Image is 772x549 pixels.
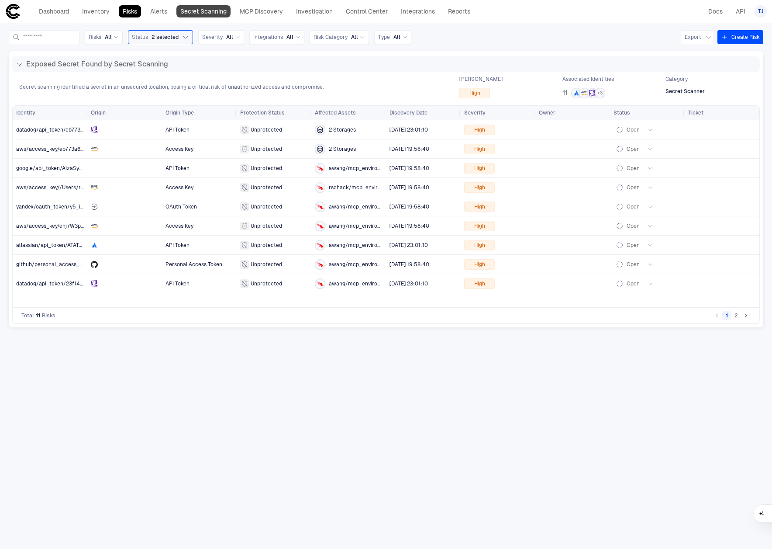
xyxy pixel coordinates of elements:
div: Crowdstrike [317,242,324,249]
span: 11 [36,312,40,319]
span: Access Key [165,184,193,191]
span: aws/access_key/enj7W3psQg [16,223,90,229]
span: yandex/oauth_token/y5_iOXM4iQ [16,204,101,210]
button: Open [613,221,654,231]
span: 2 Storages [329,126,356,133]
span: [DATE] 19:58:40 [389,165,429,171]
span: [PERSON_NAME] [459,76,503,83]
span: awang/mcp_environment_variables [329,203,383,210]
div: Crowdstrike [317,222,324,229]
span: Severity [202,34,223,41]
span: High [474,222,485,229]
span: Unprotected [251,126,282,133]
span: All [351,34,358,41]
button: Open [613,278,654,289]
span: awang/mcp_environment_variables [329,165,383,172]
div: Crowdstrike [317,184,324,191]
span: Unprotected [251,165,282,172]
span: + 3 [597,90,603,96]
button: Open [613,259,654,270]
div: AWS [91,184,98,191]
span: Exposed Secret Found by Secret Scanning [26,60,168,69]
span: Status [613,109,630,116]
span: Unprotected [251,280,282,287]
span: [DATE] 23:01:10 [389,127,428,133]
span: Access Key [165,146,193,152]
span: High [474,184,485,191]
button: Export [681,30,714,44]
button: Open [613,125,654,135]
span: [DATE] 23:01:10 [389,281,428,287]
span: Identity [16,109,35,116]
div: AWS [91,146,98,153]
span: Access Key [165,223,193,229]
span: Unprotected [251,146,282,153]
a: Alerts [146,5,171,17]
span: aws/access_key/eb773a65eb [16,146,90,152]
span: rschack/mcp_environment_variables [329,184,383,191]
a: Inventory [78,5,114,17]
nav: pagination navigation [712,310,751,321]
span: Open [627,203,640,210]
span: API Token [165,165,190,171]
span: Unprotected [251,261,282,268]
span: High [474,165,485,172]
span: TJ [758,8,763,15]
span: High [474,280,485,287]
button: Open [613,182,654,193]
span: Open [627,184,640,191]
span: All [393,34,400,41]
span: [DATE] 19:58:40 [389,146,429,152]
span: All [226,34,233,41]
span: datadog/api_token/23f14fd41a [16,281,94,287]
a: Control Center [342,5,392,17]
span: Unprotected [251,184,282,191]
span: Secret scanning identified a secret in an unsecured location, posing a critical risk of unauthori... [19,83,324,90]
span: Owner [539,109,555,116]
div: GitHub [91,261,98,268]
span: Discovery Date [389,109,427,116]
a: Docs [704,5,727,17]
div: Datadog [91,280,98,287]
div: Crowdstrike [317,165,324,172]
button: Go to next page [741,311,750,320]
span: awang/mcp_environment_variables [329,280,383,287]
span: Open [627,126,640,133]
span: API Token [165,281,190,287]
button: Open [613,163,654,174]
span: High [474,242,485,249]
span: [DATE] 19:58:40 [389,223,429,229]
span: Open [627,242,640,249]
span: Open [627,222,640,229]
span: Open [627,261,640,268]
span: Type [378,34,390,41]
span: Secret Scanner [665,88,705,95]
button: Open [613,240,654,250]
a: Dashboard [35,5,73,17]
span: 11 [562,89,568,97]
a: MCP Discovery [236,5,287,17]
span: Risks [89,34,101,41]
span: High [474,126,485,133]
span: google/api_token/AIzaSyAeX- [16,165,91,171]
span: aws/access_key//Users/rsc [16,184,86,191]
a: Risks [119,5,141,17]
span: awang/mcp_environment_variables [329,261,383,268]
span: Protection Status [240,109,285,116]
span: Open [627,280,640,287]
div: Crowdstrike [317,203,324,210]
span: Origin [91,109,106,116]
span: API Token [165,242,190,248]
button: TJ [755,5,767,17]
span: Status [132,34,148,41]
span: Affected Assets [315,109,356,116]
span: Associated Identities [562,76,614,83]
span: 2 selected [152,34,179,41]
button: page 1 [722,311,731,320]
span: Open [627,146,640,153]
a: Secret Scanning [176,5,231,17]
span: High [474,146,485,153]
a: Investigation [292,5,337,17]
span: Category [665,76,688,83]
span: atlassian/api_token/ATATT3xFfG [16,242,97,248]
